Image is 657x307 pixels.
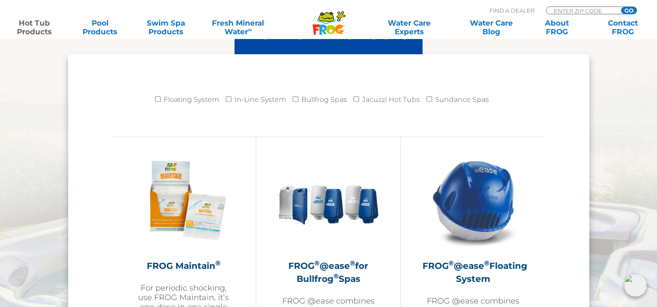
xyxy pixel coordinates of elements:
[278,259,379,285] h2: FROG @ease for Bullfrog Spas
[215,259,221,267] sup: ®
[75,19,126,36] a: PoolProducts
[423,150,524,251] img: hot-tub-product-atease-system-300x300.png
[466,19,517,36] a: Water CareBlog
[278,150,379,251] img: bullfrog-product-hero-300x300.png
[624,274,647,297] img: openIcon
[489,7,535,14] p: Find A Dealer
[449,259,454,267] sup: ®
[532,19,583,36] a: AboutFROG
[350,259,355,267] sup: ®
[301,91,347,108] label: Bullfrog Spas
[9,19,60,36] a: Hot TubProducts
[248,26,252,33] sup: ∞
[553,7,611,14] input: Zip Code Form
[234,91,286,108] label: In-Line System
[484,259,489,267] sup: ®
[133,150,234,251] img: Frog_Maintain_Hero-2-v2-300x300.png
[362,91,420,108] label: Jacuzzi Hot Tubs
[333,272,338,280] sup: ®
[368,19,451,36] a: Water CareExperts
[140,19,191,36] a: Swim SpaProducts
[597,19,648,36] a: ContactFROG
[248,26,409,41] h3: HOT TUB PRODUCTS
[133,259,234,272] h2: FROG Maintain
[621,7,637,14] input: GO
[206,19,270,36] a: Fresh MineralWater∞
[435,91,489,108] label: Sundance Spas
[164,91,219,108] label: Floating System
[423,259,524,285] h2: FROG @ease Floating System
[314,259,320,267] sup: ®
